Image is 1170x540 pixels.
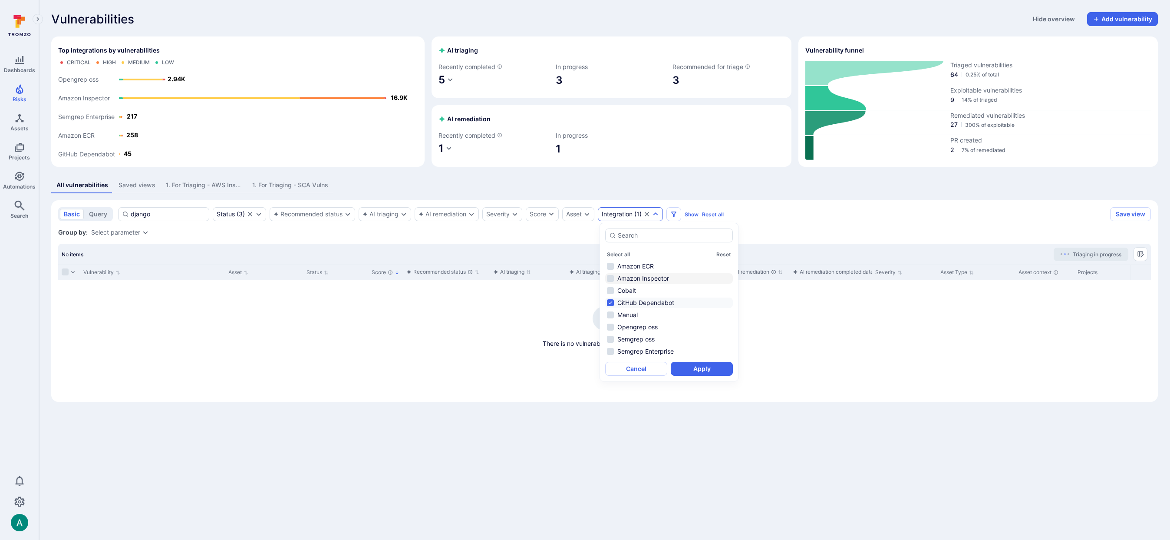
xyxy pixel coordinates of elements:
[556,63,667,71] span: In progress
[58,76,99,83] text: Opengrep oss
[162,59,174,66] div: Low
[438,63,550,71] span: Recently completed
[618,231,729,240] input: Search
[274,211,343,218] button: Recommended status
[605,346,733,357] li: Semgrep Enterprise
[58,70,418,160] svg: Top integrations by vulnerabilities bar
[255,211,262,218] button: Expand dropdown
[363,211,399,218] button: AI triaging
[83,269,120,276] button: Sort by Vulnerability
[438,46,478,55] h2: AI triaging
[950,111,1151,120] span: Remediated vulnerabilities
[805,46,864,55] h2: Vulnerability funnel
[468,211,475,218] button: Expand dropdown
[91,229,140,236] button: Select parameter
[605,229,733,376] div: autocomplete options
[566,211,582,218] button: Asset
[672,73,679,87] a: 3
[166,181,242,189] div: 1. For Triaging - AWS Inspector
[1087,12,1158,26] button: Add vulnerability
[666,207,681,221] button: Filters
[58,339,1151,348] span: There is no vulnerabilities data available yet
[556,142,667,156] span: 1
[607,251,630,258] button: Select all
[605,310,733,320] li: Manual
[10,212,28,219] span: Search
[85,209,111,219] button: query
[556,73,667,87] span: 3
[400,211,407,218] button: Expand dropdown
[33,14,43,24] button: Expand navigation menu
[127,113,137,120] text: 217
[395,268,399,277] p: Sorted by: Highest first
[438,115,491,123] h2: AI remediation
[950,70,958,79] span: 64
[58,228,88,237] span: Group by:
[438,142,452,156] button: 1
[728,268,776,276] div: AI remediation
[119,181,155,189] div: Saved views
[1134,247,1147,261] div: Manage columns
[438,73,454,87] button: 5
[605,362,667,376] button: Cancel
[950,136,1151,145] span: PR created
[128,59,150,66] div: Medium
[950,86,1151,95] span: Exploitable vulnerabilities
[11,514,28,531] img: ACg8ocLSa5mPYBaXNx3eFu_EmspyJX0laNWN7cXOFirfQ7srZveEpg=s96-c
[35,16,41,23] i: Expand navigation menu
[569,268,636,275] button: Sort by function(){return k.createElement(hN.A,{direction:"row",alignItems:"center",gap:4},k.crea...
[3,183,36,190] span: Automations
[1110,207,1151,221] button: Save view
[51,36,425,167] div: Top integrations by vulnerabilities
[1073,251,1121,258] span: Triaging in progress
[438,131,550,140] span: Recently completed
[58,113,115,121] text: Semgrep Enterprise
[438,142,444,155] span: 1
[168,75,186,83] text: 2.94K
[9,154,30,161] span: Projects
[391,94,408,101] text: 16.9K
[13,96,26,103] span: Risks
[406,268,479,275] button: Sort by function(){return k.createElement(hN.A,{direction:"row",alignItems:"center",gap:4},k.crea...
[438,73,445,86] span: 5
[950,96,954,104] span: 9
[556,131,667,140] span: In progress
[962,96,997,103] span: 14% of triaged
[252,181,328,189] div: 1. For Triaging - SCA Vulns
[602,211,642,218] button: Integration(1)
[965,122,1015,128] span: 300% of exploitable
[58,280,1151,348] div: no results
[217,211,245,218] button: Status(3)
[58,46,160,55] span: Top integrations by vulnerabilities
[58,150,115,158] text: GitHub Dependabot
[605,285,733,296] li: Cobalt
[67,59,91,66] div: Critical
[962,147,1005,153] span: 7% of remediated
[569,268,629,276] div: AI triaging confidence
[344,211,351,218] button: Expand dropdown
[950,61,1151,70] span: Triaged vulnerabilities
[583,211,590,218] button: Expand dropdown
[605,334,733,345] li: Semgrep oss
[10,125,29,132] span: Assets
[497,133,502,138] svg: AI remediated vulnerabilities in the last 7 days
[728,268,783,275] button: Sort by function(){return k.createElement(hN.A,{direction:"row",alignItems:"center",gap:4},k.crea...
[605,273,733,284] li: Amazon Inspector
[228,269,248,276] button: Sort by Asset
[1061,253,1069,255] img: Loading...
[372,269,399,276] button: Sort by Score
[511,211,518,218] button: Expand dropdown
[793,268,873,276] div: AI remediation completed date
[62,268,69,275] span: Select all rows
[875,269,902,276] button: Sort by Severity
[1028,12,1080,26] button: Hide overview
[940,269,974,276] button: Sort by Asset Type
[51,12,134,26] span: Vulnerabilities
[950,146,954,154] span: 2
[497,64,502,69] svg: AI triaged vulnerabilities in the last 7 days
[127,131,138,139] text: 258
[486,211,510,218] button: Severity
